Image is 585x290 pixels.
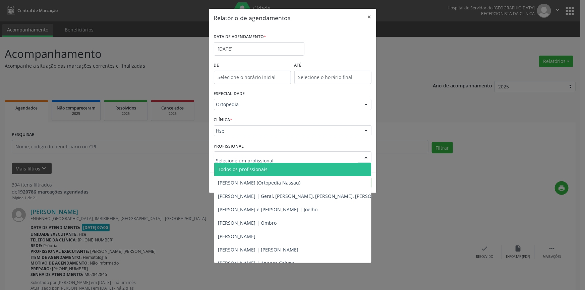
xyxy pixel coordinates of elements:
[218,260,295,266] span: [PERSON_NAME] | Apenas Coluna
[294,71,371,84] input: Selecione o horário final
[214,42,304,56] input: Selecione uma data ou intervalo
[216,154,358,167] input: Selecione um profissional
[218,193,436,199] span: [PERSON_NAME] | Geral, [PERSON_NAME], [PERSON_NAME], [PERSON_NAME] e [PERSON_NAME]
[216,101,358,108] span: Ortopedia
[214,32,267,42] label: DATA DE AGENDAMENTO
[218,179,301,186] span: [PERSON_NAME] (Ortopedia Nassau)
[218,166,268,172] span: Todos os profissionais
[216,128,358,134] span: Hse
[214,60,291,71] label: De
[218,233,256,239] span: [PERSON_NAME]
[218,206,318,213] span: [PERSON_NAME] e [PERSON_NAME] | Joelho
[294,60,371,71] label: ATÉ
[214,71,291,84] input: Selecione o horário inicial
[214,141,244,151] label: PROFISSIONAL
[218,246,299,253] span: [PERSON_NAME] | [PERSON_NAME]
[214,89,245,99] label: ESPECIALIDADE
[214,115,233,125] label: CLÍNICA
[363,9,376,25] button: Close
[218,220,277,226] span: [PERSON_NAME] | Ombro
[214,13,291,22] h5: Relatório de agendamentos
